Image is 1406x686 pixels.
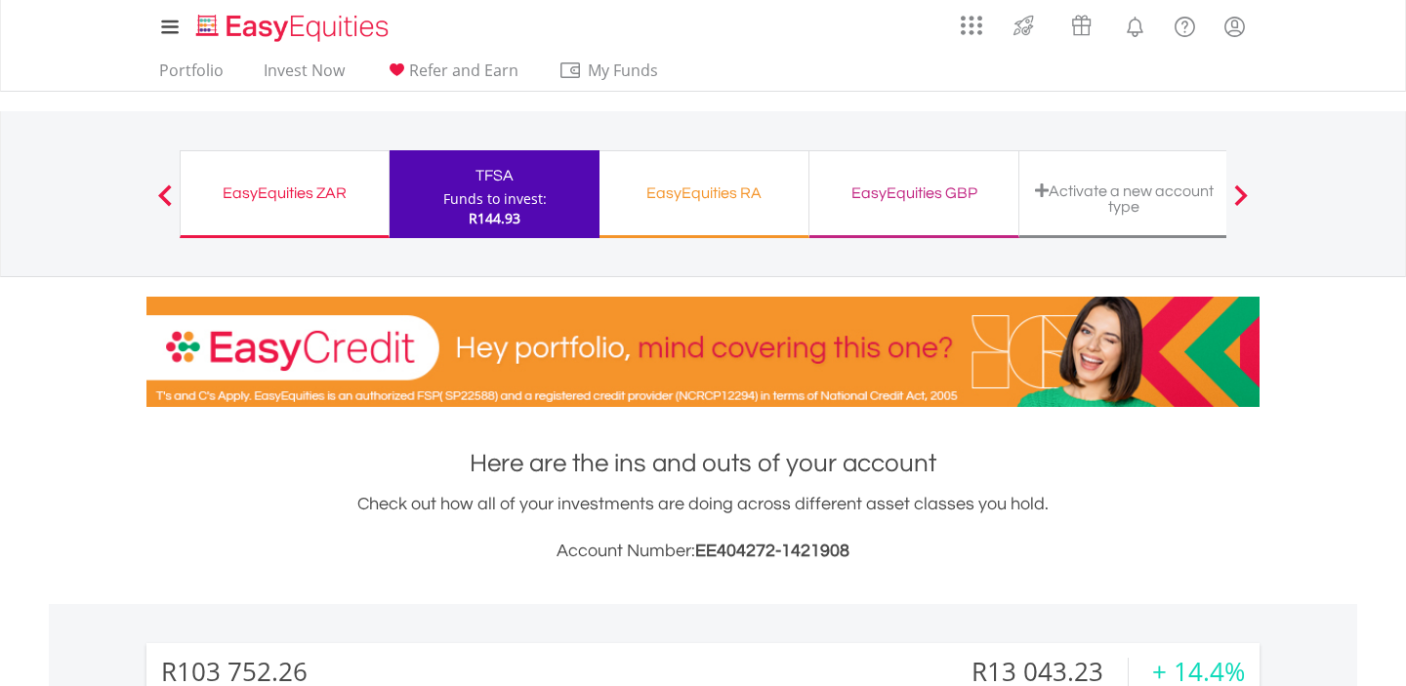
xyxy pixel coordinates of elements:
[1053,5,1110,41] a: Vouchers
[1160,5,1210,44] a: FAQ's and Support
[558,58,686,83] span: My Funds
[161,658,308,686] div: R103 752.26
[1110,5,1160,44] a: Notifications
[192,180,377,207] div: EasyEquities ZAR
[146,297,1260,407] img: EasyCredit Promotion Banner
[151,61,231,91] a: Portfolio
[1152,658,1245,686] div: + 14.4%
[443,189,547,209] div: Funds to invest:
[146,446,1260,481] h1: Here are the ins and outs of your account
[409,60,518,81] span: Refer and Earn
[611,180,797,207] div: EasyEquities RA
[961,15,982,36] img: grid-menu-icon.svg
[1065,10,1097,41] img: vouchers-v2.svg
[401,162,588,189] div: TFSA
[948,5,995,36] a: AppsGrid
[1008,10,1040,41] img: thrive-v2.svg
[821,180,1007,207] div: EasyEquities GBP
[146,491,1260,565] div: Check out how all of your investments are doing across different asset classes you hold.
[1210,5,1260,48] a: My Profile
[192,12,396,44] img: EasyEquities_Logo.png
[188,5,396,44] a: Home page
[972,658,1128,686] div: R13 043.23
[377,61,526,91] a: Refer and Earn
[256,61,352,91] a: Invest Now
[469,209,520,227] span: R144.93
[1031,182,1217,215] div: Activate a new account type
[146,538,1260,565] h3: Account Number:
[695,542,849,560] span: EE404272-1421908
